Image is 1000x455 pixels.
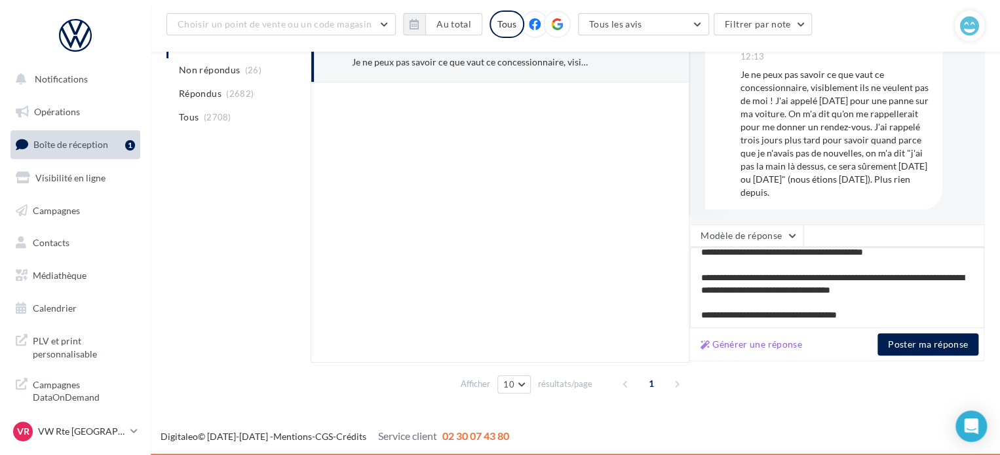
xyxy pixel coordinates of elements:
[8,371,143,409] a: Campagnes DataOnDemand
[8,65,138,93] button: Notifications
[877,333,978,355] button: Poster ma réponse
[490,10,524,38] div: Tous
[166,13,396,35] button: Choisir un point de vente ou un code magasin
[378,429,437,442] span: Service client
[740,51,765,63] span: 12:13
[8,164,143,192] a: Visibilité en ligne
[10,419,140,444] a: VR VW Rte [GEOGRAPHIC_DATA]
[403,13,482,35] button: Au total
[336,431,366,442] a: Crédits
[352,56,592,69] div: Je ne peux pas savoir ce que vaut ce concessionnaire, visiblement ils ne veulent pas de moi ! J'a...
[33,270,87,281] span: Médiathèque
[226,88,254,99] span: (2682)
[641,373,662,394] span: 1
[955,410,987,442] div: Open Intercom Messenger
[179,87,221,100] span: Répondus
[178,18,372,29] span: Choisir un point de vente ou un code magasin
[578,13,709,35] button: Tous les avis
[245,65,261,75] span: (26)
[538,378,592,390] span: résultats/page
[8,98,143,126] a: Opérations
[273,431,312,442] a: Mentions
[161,431,509,442] span: © [DATE]-[DATE] - - -
[17,425,29,438] span: VR
[461,378,490,390] span: Afficher
[689,225,803,247] button: Modèle de réponse
[35,73,88,84] span: Notifications
[503,379,514,390] span: 10
[33,302,77,314] span: Calendrier
[38,425,125,438] p: VW Rte [GEOGRAPHIC_DATA]
[34,106,80,117] span: Opérations
[179,111,199,124] span: Tous
[33,204,80,215] span: Campagnes
[8,262,143,289] a: Médiathèque
[161,431,198,442] a: Digitaleo
[8,229,143,257] a: Contacts
[35,172,106,183] span: Visibilité en ligne
[589,18,642,29] span: Tous les avis
[315,431,333,442] a: CGS
[8,327,143,365] a: PLV et print personnalisable
[33,237,69,248] span: Contacts
[33,376,135,404] span: Campagnes DataOnDemand
[8,197,143,225] a: Campagnes
[33,332,135,360] span: PLV et print personnalisable
[8,130,143,158] a: Boîte de réception1
[125,140,135,151] div: 1
[740,68,932,199] div: Je ne peux pas savoir ce que vaut ce concessionnaire, visiblement ils ne veulent pas de moi ! J'a...
[204,112,231,122] span: (2708)
[425,13,482,35] button: Au total
[497,375,531,393] button: 10
[714,13,813,35] button: Filtrer par note
[442,429,509,442] span: 02 30 07 43 80
[8,295,143,322] a: Calendrier
[179,64,240,77] span: Non répondus
[695,337,807,352] button: Générer une réponse
[33,139,108,150] span: Boîte de réception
